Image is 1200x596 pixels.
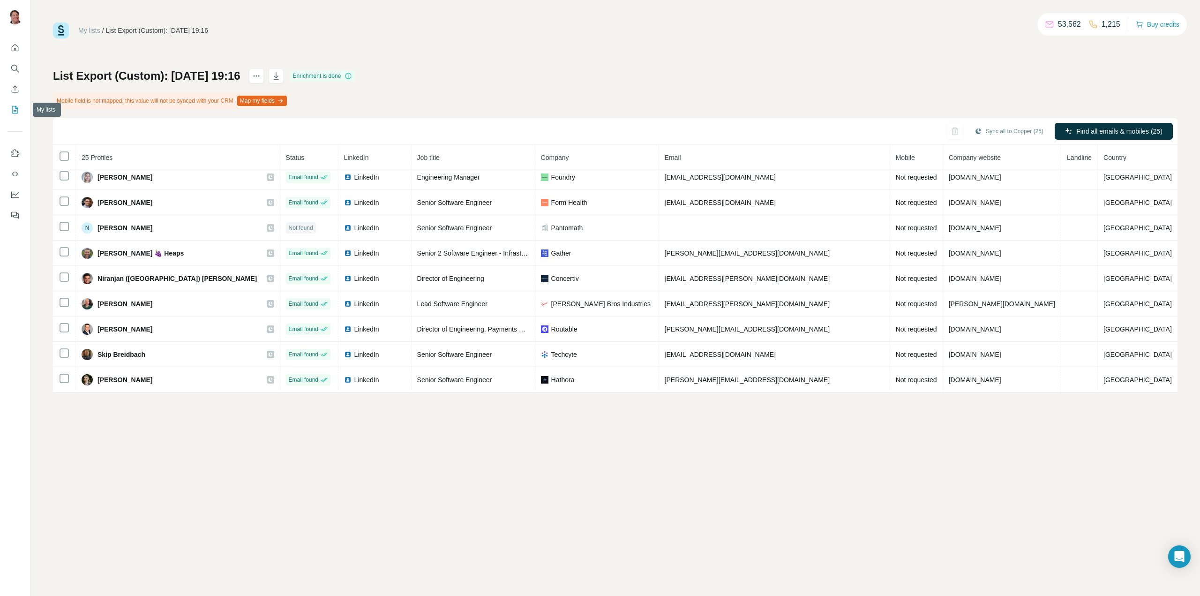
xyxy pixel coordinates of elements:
span: [PERSON_NAME] Bros Industries [551,299,651,309]
h1: List Export (Custom): [DATE] 19:16 [53,68,240,83]
span: Job title [417,154,440,161]
img: company-logo [541,300,548,308]
span: 25 Profiles [82,154,112,161]
span: Email found [289,325,318,333]
img: Avatar [82,248,93,259]
button: Find all emails & mobiles (25) [1055,123,1173,140]
span: Email found [289,198,318,207]
span: Not found [289,224,313,232]
span: Senior Software Engineer [417,376,492,384]
span: Not requested [896,351,937,358]
div: N [82,222,93,234]
div: Mobile field is not mapped, this value will not be synced with your CRM [53,93,289,109]
img: company-logo [541,275,548,282]
span: [GEOGRAPHIC_DATA] [1103,325,1172,333]
span: [GEOGRAPHIC_DATA] [1103,224,1172,232]
span: [PERSON_NAME][EMAIL_ADDRESS][DOMAIN_NAME] [665,376,830,384]
span: Niranjan ([GEOGRAPHIC_DATA]) [PERSON_NAME] [97,274,257,283]
img: company-logo [541,351,548,358]
span: Concertiv [551,274,579,283]
span: Not requested [896,325,937,333]
button: My lists [7,101,22,118]
span: Country [1103,154,1126,161]
img: LinkedIn logo [344,376,352,384]
img: company-logo [541,199,548,206]
span: LinkedIn [354,223,379,233]
span: Landline [1067,154,1092,161]
span: Hathora [551,375,575,385]
span: [PERSON_NAME] [97,299,152,309]
span: Form Health [551,198,587,207]
img: LinkedIn logo [344,325,352,333]
button: Use Surfe API [7,166,22,182]
span: LinkedIn [354,324,379,334]
span: Director of Engineering, Payments & Risk [417,325,538,333]
span: Routable [551,324,577,334]
span: [GEOGRAPHIC_DATA] [1103,300,1172,308]
span: Senior Software Engineer [417,224,492,232]
button: Sync all to Copper (25) [968,124,1050,138]
span: LinkedIn [354,198,379,207]
img: Surfe Logo [53,23,69,38]
span: [EMAIL_ADDRESS][PERSON_NAME][DOMAIN_NAME] [665,275,830,282]
span: Senior 2 Software Engineer - Infrastructure & Networking [417,249,583,257]
span: [GEOGRAPHIC_DATA] [1103,351,1172,358]
img: Avatar [82,197,93,208]
span: [DOMAIN_NAME] [949,249,1001,257]
button: Quick start [7,39,22,56]
span: [PERSON_NAME] [97,198,152,207]
span: LinkedIn [354,173,379,182]
span: [DOMAIN_NAME] [949,174,1001,181]
li: / [102,26,104,35]
span: Email found [289,350,318,359]
div: List Export (Custom): [DATE] 19:16 [106,26,208,35]
button: Enrich CSV [7,81,22,98]
span: Email [665,154,681,161]
img: Avatar [82,298,93,309]
span: Not requested [896,249,937,257]
img: LinkedIn logo [344,199,352,206]
img: Avatar [7,9,22,24]
span: Skip Breidbach [97,350,145,359]
span: LinkedIn [344,154,369,161]
p: 1,215 [1102,19,1120,30]
span: Not requested [896,174,937,181]
img: LinkedIn logo [344,249,352,257]
span: Techcyte [551,350,577,359]
span: [EMAIL_ADDRESS][DOMAIN_NAME] [665,351,776,358]
span: Not requested [896,275,937,282]
span: [DOMAIN_NAME] [949,275,1001,282]
span: [DOMAIN_NAME] [949,351,1001,358]
span: LinkedIn [354,375,379,385]
span: Not requested [896,376,937,384]
span: [PERSON_NAME] [97,375,152,385]
span: [DOMAIN_NAME] [949,224,1001,232]
img: Avatar [82,273,93,284]
span: Mobile [896,154,915,161]
span: Gather [551,249,571,258]
img: Avatar [82,172,93,183]
span: [PERSON_NAME][EMAIL_ADDRESS][DOMAIN_NAME] [665,249,830,257]
span: [GEOGRAPHIC_DATA] [1103,249,1172,257]
span: Not requested [896,199,937,206]
span: Find all emails & mobiles (25) [1076,127,1162,136]
button: actions [249,68,264,83]
img: company-logo [541,249,548,257]
span: Not requested [896,224,937,232]
span: [GEOGRAPHIC_DATA] [1103,199,1172,206]
span: [PERSON_NAME] [97,173,152,182]
span: [PERSON_NAME] 🍇 Heaps [97,249,184,258]
span: [DOMAIN_NAME] [949,325,1001,333]
img: Avatar [82,374,93,385]
img: company-logo [541,174,548,181]
span: LinkedIn [354,249,379,258]
span: [GEOGRAPHIC_DATA] [1103,376,1172,384]
img: Avatar [82,349,93,360]
span: [DOMAIN_NAME] [949,199,1001,206]
button: Use Surfe on LinkedIn [7,145,22,162]
span: Foundry [551,173,575,182]
span: Company [541,154,569,161]
span: [EMAIL_ADDRESS][PERSON_NAME][DOMAIN_NAME] [665,300,830,308]
button: Search [7,60,22,77]
span: LinkedIn [354,299,379,309]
